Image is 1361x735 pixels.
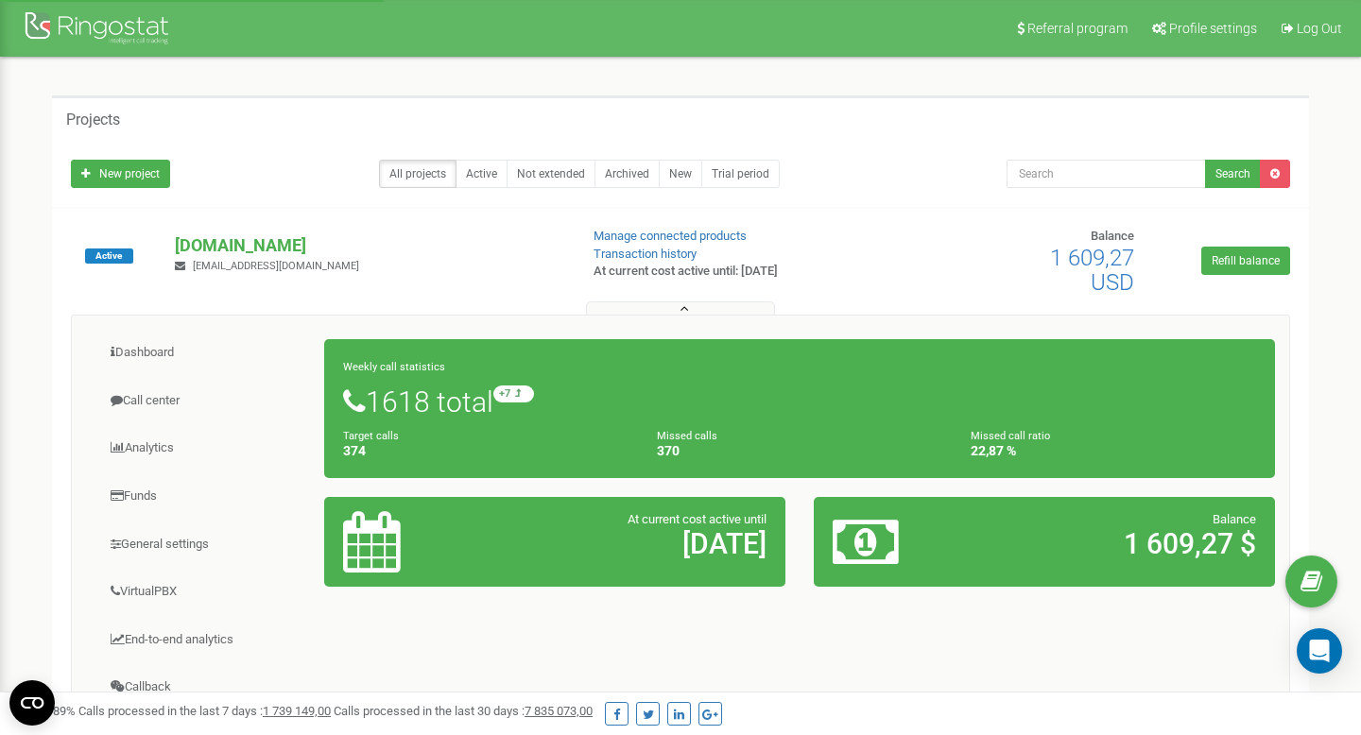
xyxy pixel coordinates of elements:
[1201,247,1290,275] a: Refill balance
[175,233,562,258] p: [DOMAIN_NAME]
[86,378,325,424] a: Call center
[86,330,325,376] a: Dashboard
[71,160,170,188] a: New project
[1213,512,1256,526] span: Balance
[1007,160,1206,188] input: Search
[343,444,629,458] h4: 374
[456,160,508,188] a: Active
[971,444,1256,458] h4: 22,87 %
[1027,21,1128,36] span: Referral program
[86,617,325,663] a: End-to-end analytics
[971,430,1050,442] small: Missed call ratio
[86,521,325,568] a: General settings
[659,160,702,188] a: New
[86,664,325,710] a: Callback
[86,569,325,615] a: VirtualPBX
[525,704,593,718] u: 7 835 073,00
[594,247,697,261] a: Transaction history
[701,160,780,188] a: Trial period
[493,385,534,402] small: +7
[1169,21,1257,36] span: Profile settings
[343,430,399,442] small: Target calls
[507,160,595,188] a: Not extended
[628,512,767,526] span: At current cost active until
[594,160,660,188] a: Archived
[1091,229,1134,243] span: Balance
[1205,160,1261,188] button: Search
[86,425,325,471] a: Analytics
[85,248,133,264] span: Active
[66,111,120,128] h5: Projects
[594,263,877,281] p: At current cost active until: [DATE]
[86,473,325,520] a: Funds
[1297,628,1342,674] div: Open Intercom Messenger
[1050,245,1134,296] span: 1 609,27 USD
[493,528,767,559] h2: [DATE]
[193,260,359,272] span: [EMAIL_ADDRESS][DOMAIN_NAME]
[983,528,1256,559] h2: 1 609,27 $
[343,361,445,373] small: Weekly call statistics
[334,704,593,718] span: Calls processed in the last 30 days :
[343,385,1256,418] h1: 1618 total
[1297,21,1342,36] span: Log Out
[594,229,747,243] a: Manage connected products
[263,704,331,718] u: 1 739 149,00
[379,160,457,188] a: All projects
[9,680,55,726] button: Open CMP widget
[657,430,717,442] small: Missed calls
[78,704,331,718] span: Calls processed in the last 7 days :
[657,444,942,458] h4: 370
